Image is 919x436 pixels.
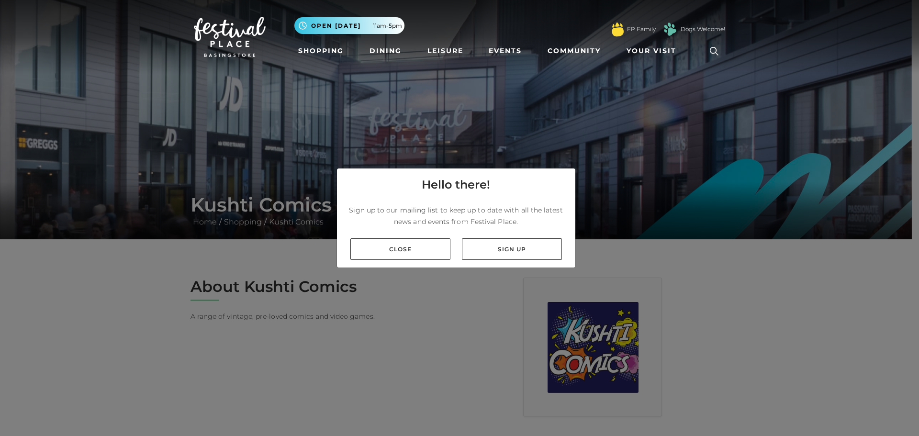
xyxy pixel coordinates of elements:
a: Your Visit [623,42,685,60]
h4: Hello there! [422,176,490,193]
a: Sign up [462,238,562,260]
span: Open [DATE] [311,22,361,30]
a: Dogs Welcome! [681,25,725,34]
a: FP Family [627,25,656,34]
a: Leisure [424,42,467,60]
a: Shopping [294,42,347,60]
button: Open [DATE] 11am-5pm [294,17,404,34]
p: Sign up to our mailing list to keep up to date with all the latest news and events from Festival ... [345,204,568,227]
a: Community [544,42,605,60]
a: Events [485,42,526,60]
span: Your Visit [627,46,676,56]
a: Dining [366,42,405,60]
span: 11am-5pm [373,22,402,30]
a: Close [350,238,450,260]
img: Festival Place Logo [194,17,266,57]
